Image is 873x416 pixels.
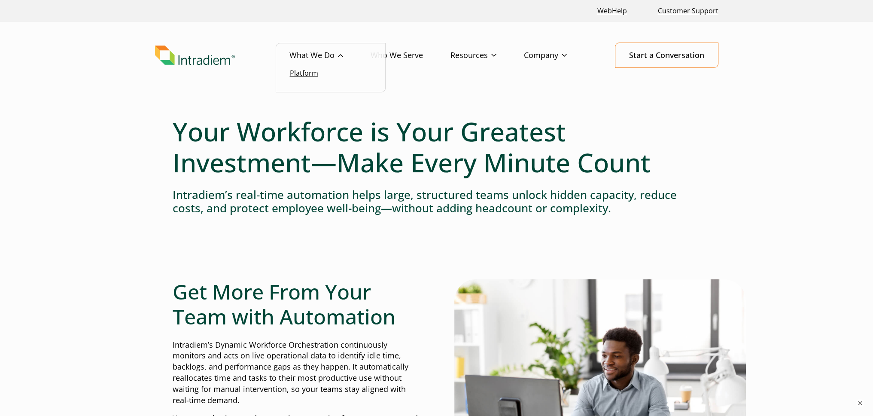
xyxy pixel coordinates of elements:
[615,43,718,68] a: Start a Conversation
[173,279,419,329] h2: Get More From Your Team with Automation
[155,46,289,65] a: Link to homepage of Intradiem
[450,43,524,68] a: Resources
[173,188,701,215] h4: Intradiem’s real-time automation helps large, structured teams unlock hidden capacity, reduce cos...
[594,2,630,20] a: Link opens in a new window
[290,68,318,78] a: Platform
[654,2,722,20] a: Customer Support
[173,340,419,406] p: Intradiem’s Dynamic Workforce Orchestration continuously monitors and acts on live operational da...
[173,116,701,178] h1: Your Workforce is Your Greatest Investment—Make Every Minute Count
[524,43,594,68] a: Company
[155,46,235,65] img: Intradiem
[856,399,864,407] button: ×
[289,43,371,68] a: What We Do
[371,43,450,68] a: Who We Serve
